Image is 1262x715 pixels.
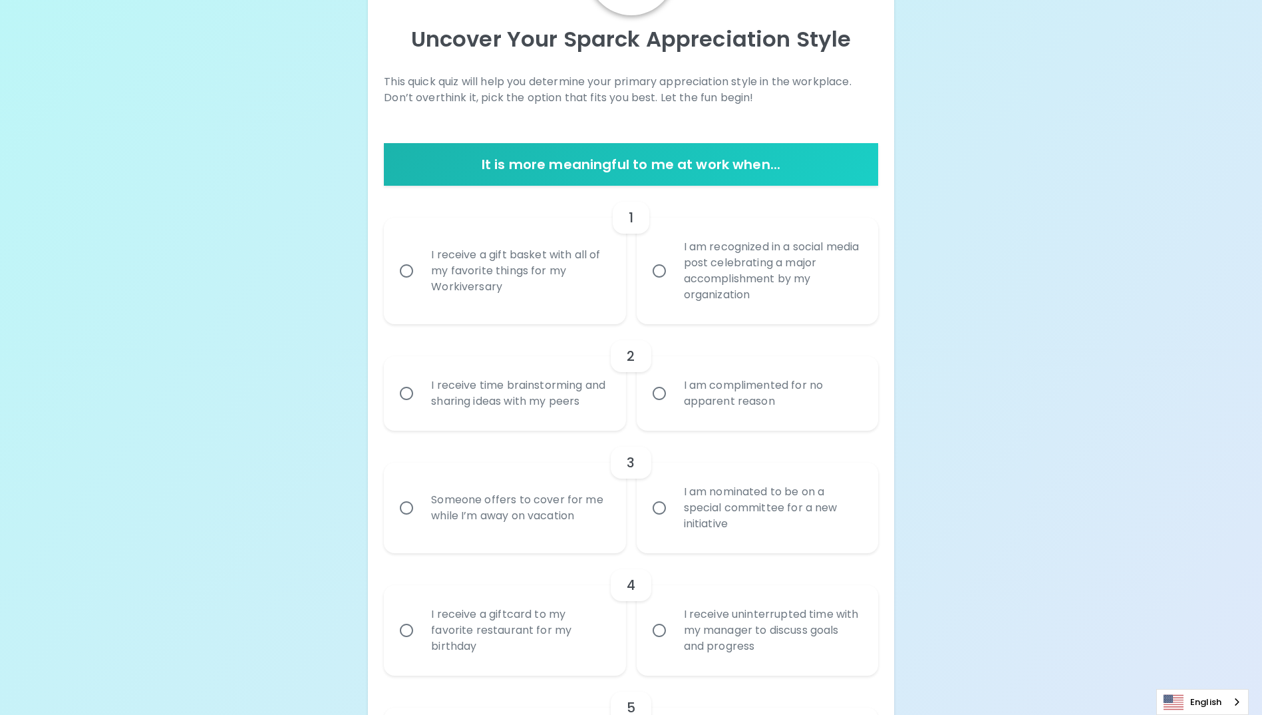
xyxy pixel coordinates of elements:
[420,231,618,311] div: I receive a gift basket with all of my favorite things for my Workiversary
[1157,690,1248,714] a: English
[420,476,618,540] div: Someone offers to cover for me while I’m away on vacation
[384,324,877,431] div: choice-group-check
[673,468,871,548] div: I am nominated to be on a special committee for a new initiative
[627,452,635,473] h6: 3
[420,361,618,425] div: I receive time brainstorming and sharing ideas with my peers
[384,26,877,53] p: Uncover Your Sparck Appreciation Style
[384,431,877,553] div: choice-group-check
[384,553,877,676] div: choice-group-check
[627,575,635,596] h6: 4
[1156,689,1249,715] div: Language
[629,207,633,228] h6: 1
[384,74,877,106] p: This quick quiz will help you determine your primary appreciation style in the workplace. Don’t o...
[384,186,877,324] div: choice-group-check
[389,154,872,175] h6: It is more meaningful to me at work when...
[673,361,871,425] div: I am complimented for no apparent reason
[627,346,635,367] h6: 2
[420,591,618,670] div: I receive a giftcard to my favorite restaurant for my birthday
[673,591,871,670] div: I receive uninterrupted time with my manager to discuss goals and progress
[673,223,871,319] div: I am recognized in a social media post celebrating a major accomplishment by my organization
[1156,689,1249,715] aside: Language selected: English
